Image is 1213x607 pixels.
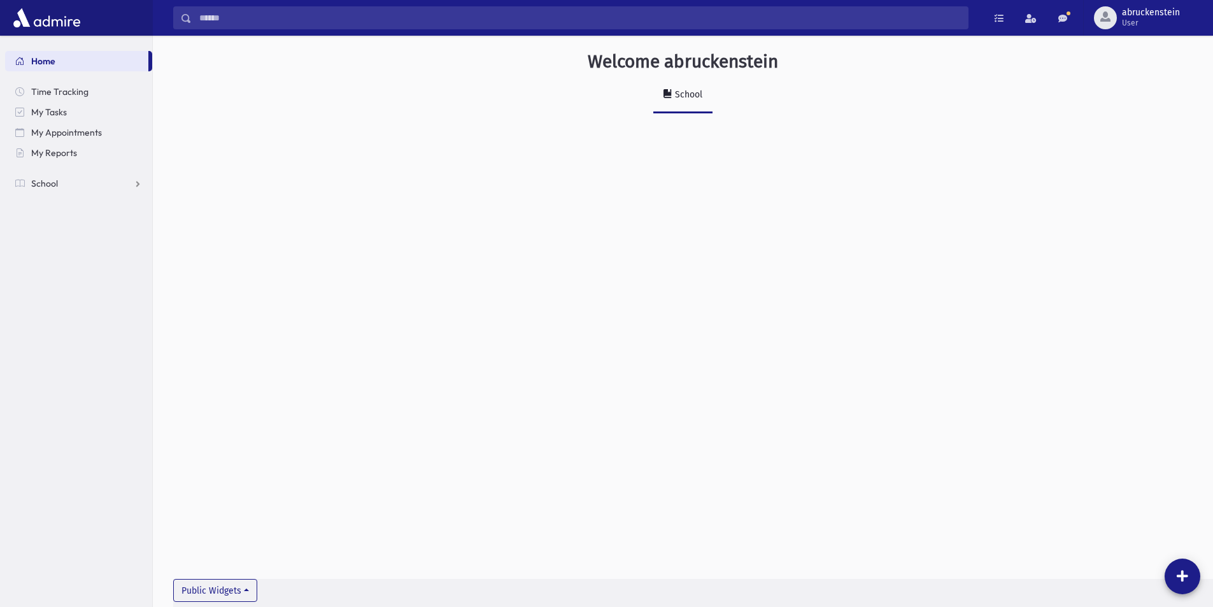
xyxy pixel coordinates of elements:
[5,82,152,102] a: Time Tracking
[31,147,77,159] span: My Reports
[5,51,148,71] a: Home
[1122,18,1180,28] span: User
[5,173,152,194] a: School
[5,143,152,163] a: My Reports
[31,55,55,67] span: Home
[31,86,89,97] span: Time Tracking
[31,178,58,189] span: School
[5,102,152,122] a: My Tasks
[10,5,83,31] img: AdmirePro
[5,122,152,143] a: My Appointments
[653,78,713,113] a: School
[672,89,702,100] div: School
[31,127,102,138] span: My Appointments
[173,579,257,602] button: Public Widgets
[31,106,67,118] span: My Tasks
[192,6,968,29] input: Search
[1122,8,1180,18] span: abruckenstein
[588,51,778,73] h3: Welcome abruckenstein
